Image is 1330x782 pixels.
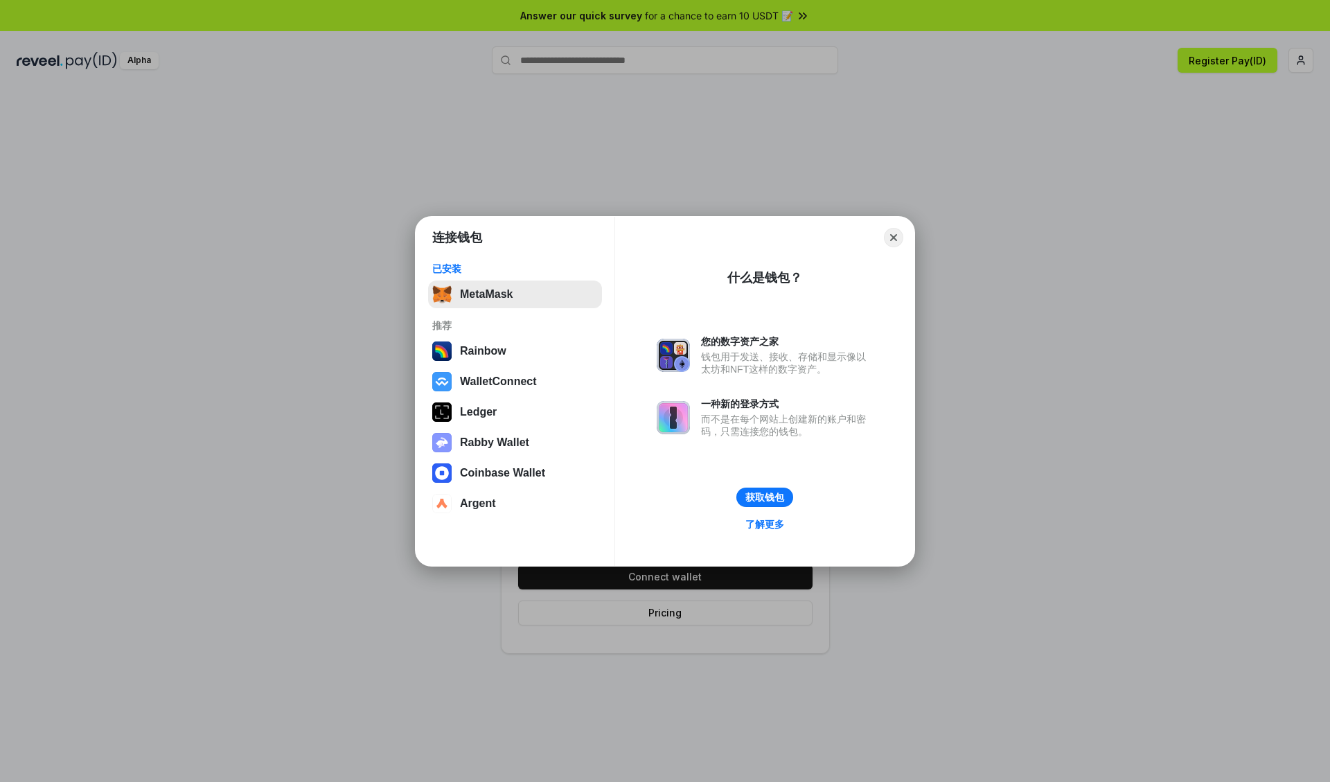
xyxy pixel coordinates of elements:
[701,350,873,375] div: 钱包用于发送、接收、存储和显示像以太坊和NFT这样的数字资产。
[737,515,792,533] a: 了解更多
[884,228,903,247] button: Close
[745,518,784,531] div: 了解更多
[460,467,545,479] div: Coinbase Wallet
[428,281,602,308] button: MetaMask
[727,269,802,286] div: 什么是钱包？
[657,401,690,434] img: svg+xml,%3Csvg%20xmlns%3D%22http%3A%2F%2Fwww.w3.org%2F2000%2Fsvg%22%20fill%3D%22none%22%20viewBox...
[428,490,602,517] button: Argent
[432,285,452,304] img: svg+xml,%3Csvg%20fill%3D%22none%22%20height%3D%2233%22%20viewBox%3D%220%200%2035%2033%22%20width%...
[701,413,873,438] div: 而不是在每个网站上创建新的账户和密码，只需连接您的钱包。
[432,463,452,483] img: svg+xml,%3Csvg%20width%3D%2228%22%20height%3D%2228%22%20viewBox%3D%220%200%2028%2028%22%20fill%3D...
[460,406,497,418] div: Ledger
[736,488,793,507] button: 获取钱包
[432,494,452,513] img: svg+xml,%3Csvg%20width%3D%2228%22%20height%3D%2228%22%20viewBox%3D%220%200%2028%2028%22%20fill%3D...
[460,497,496,510] div: Argent
[428,337,602,365] button: Rainbow
[432,319,598,332] div: 推荐
[432,229,482,246] h1: 连接钱包
[745,491,784,504] div: 获取钱包
[460,375,537,388] div: WalletConnect
[428,398,602,426] button: Ledger
[460,345,506,357] div: Rainbow
[428,429,602,456] button: Rabby Wallet
[657,339,690,372] img: svg+xml,%3Csvg%20xmlns%3D%22http%3A%2F%2Fwww.w3.org%2F2000%2Fsvg%22%20fill%3D%22none%22%20viewBox...
[432,433,452,452] img: svg+xml,%3Csvg%20xmlns%3D%22http%3A%2F%2Fwww.w3.org%2F2000%2Fsvg%22%20fill%3D%22none%22%20viewBox...
[460,436,529,449] div: Rabby Wallet
[428,459,602,487] button: Coinbase Wallet
[701,398,873,410] div: 一种新的登录方式
[432,402,452,422] img: svg+xml,%3Csvg%20xmlns%3D%22http%3A%2F%2Fwww.w3.org%2F2000%2Fsvg%22%20width%3D%2228%22%20height%3...
[701,335,873,348] div: 您的数字资产之家
[432,263,598,275] div: 已安装
[432,341,452,361] img: svg+xml,%3Csvg%20width%3D%22120%22%20height%3D%22120%22%20viewBox%3D%220%200%20120%20120%22%20fil...
[460,288,513,301] div: MetaMask
[432,372,452,391] img: svg+xml,%3Csvg%20width%3D%2228%22%20height%3D%2228%22%20viewBox%3D%220%200%2028%2028%22%20fill%3D...
[428,368,602,396] button: WalletConnect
